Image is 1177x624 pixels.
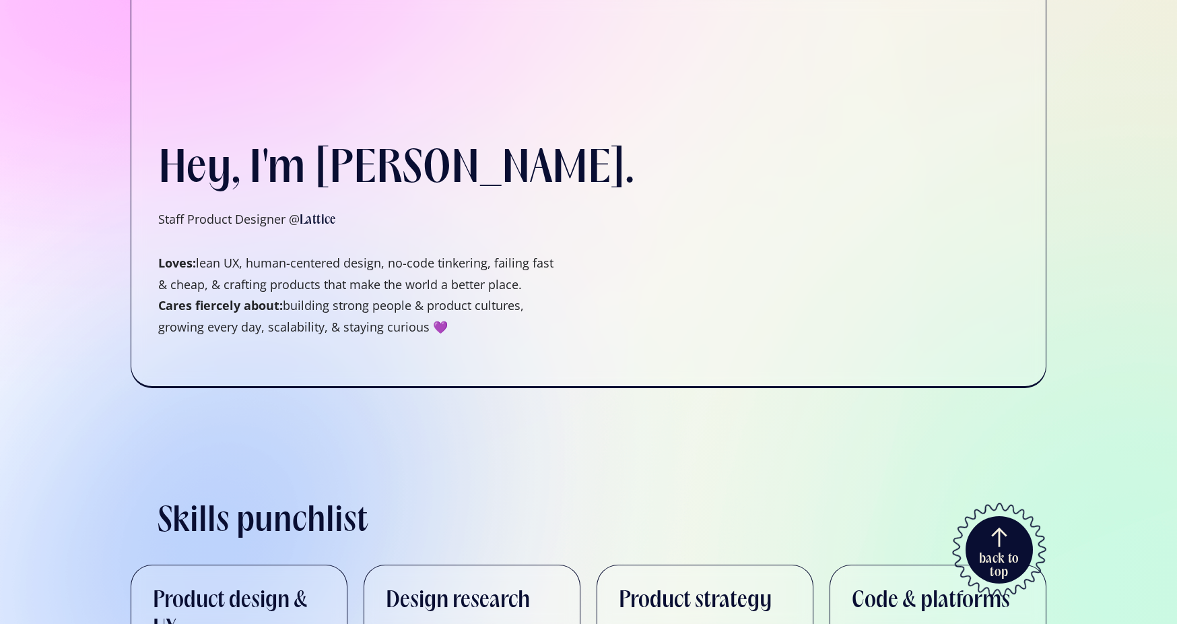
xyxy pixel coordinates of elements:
[158,501,368,543] h2: Skills punchlist
[386,587,530,615] h3: Design research
[158,297,283,313] strong: Cares fiercely about:
[976,553,1022,580] div: back to top
[952,503,1046,597] a: Icon of Arrow Pointing Up (navigate to top of page)back to top
[300,214,336,226] a: Lattice
[619,587,772,615] h3: Product strategy
[158,142,634,198] h1: Hey, I'm [PERSON_NAME].
[158,255,196,271] strong: Loves:
[991,527,1007,548] img: Icon of Arrow Pointing Up (navigate to top of page)
[852,587,1010,615] h3: Code & platforms
[158,209,562,338] h1: Staff Product Designer @ ‍ lean UX, human-centered design, no-code tinkering, failing fast & chea...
